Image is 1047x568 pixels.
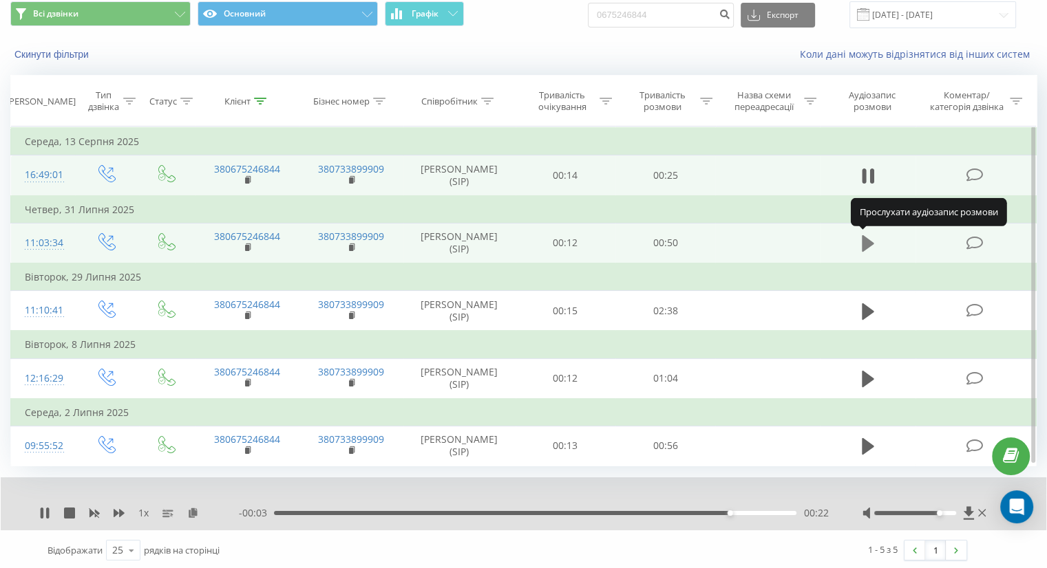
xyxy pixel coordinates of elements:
td: 00:15 [516,291,615,331]
div: 12:16:29 [25,365,61,392]
span: 00:22 [803,506,828,520]
td: [PERSON_NAME] (SIP) [403,358,516,399]
td: Четвер, 31 Липня 2025 [11,196,1037,223]
span: Всі дзвінки [33,8,78,19]
a: 380733899909 [318,162,384,175]
td: [PERSON_NAME] (SIP) [403,223,516,263]
div: Прослухати аудіозапис розмови [851,198,1007,226]
td: Середа, 13 Серпня 2025 [11,128,1037,155]
td: 00:56 [615,426,715,466]
a: 1 [925,540,946,560]
div: Accessibility label [937,510,942,516]
td: 00:12 [516,223,615,263]
span: 1 x [138,506,149,520]
td: Вівторок, 8 Липня 2025 [11,331,1037,358]
td: 00:12 [516,358,615,399]
div: Open Intercom Messenger [1000,490,1033,523]
button: Всі дзвінки [10,1,191,26]
div: Тривалість розмови [628,89,697,113]
button: Основний [198,1,378,26]
button: Графік [385,1,464,26]
div: Аудіозапис розмови [832,89,913,113]
td: 01:04 [615,358,715,399]
span: Графік [412,9,438,19]
td: Середа, 2 Липня 2025 [11,399,1037,426]
td: [PERSON_NAME] (SIP) [403,426,516,466]
a: 380675246844 [214,162,280,175]
span: рядків на сторінці [144,544,220,556]
div: Accessibility label [728,510,733,516]
div: Статус [149,96,177,107]
div: Бізнес номер [313,96,370,107]
div: Тривалість очікування [528,89,597,113]
div: 09:55:52 [25,433,61,459]
a: 380733899909 [318,433,384,446]
div: 16:49:01 [25,162,61,188]
td: [PERSON_NAME] (SIP) [403,291,516,331]
td: 00:25 [615,155,715,196]
a: 380675246844 [214,365,280,378]
td: [PERSON_NAME] (SIP) [403,155,516,196]
a: 380675246844 [214,230,280,243]
div: Назва схеми переадресації [728,89,801,113]
div: 25 [112,543,123,557]
td: 00:13 [516,426,615,466]
a: 380675246844 [214,433,280,446]
a: Коли дані можуть відрізнятися вiд інших систем [800,47,1037,61]
a: 380733899909 [318,230,384,243]
div: 1 - 5 з 5 [868,543,898,556]
span: Відображати [47,544,103,556]
button: Експорт [741,3,815,28]
a: 380675246844 [214,298,280,311]
div: 11:03:34 [25,230,61,256]
a: 380733899909 [318,298,384,311]
span: - 00:03 [239,506,274,520]
a: 380733899909 [318,365,384,378]
div: Коментар/категорія дзвінка [926,89,1006,113]
div: Клієнт [224,96,251,107]
td: 00:14 [516,155,615,196]
div: Співробітник [421,96,478,107]
td: 00:50 [615,223,715,263]
td: Вівторок, 29 Липня 2025 [11,263,1037,291]
td: 02:38 [615,291,715,331]
div: [PERSON_NAME] [6,96,76,107]
input: Пошук за номером [588,3,734,28]
button: Скинути фільтри [10,48,96,61]
div: 11:10:41 [25,297,61,324]
div: Тип дзвінка [87,89,119,113]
